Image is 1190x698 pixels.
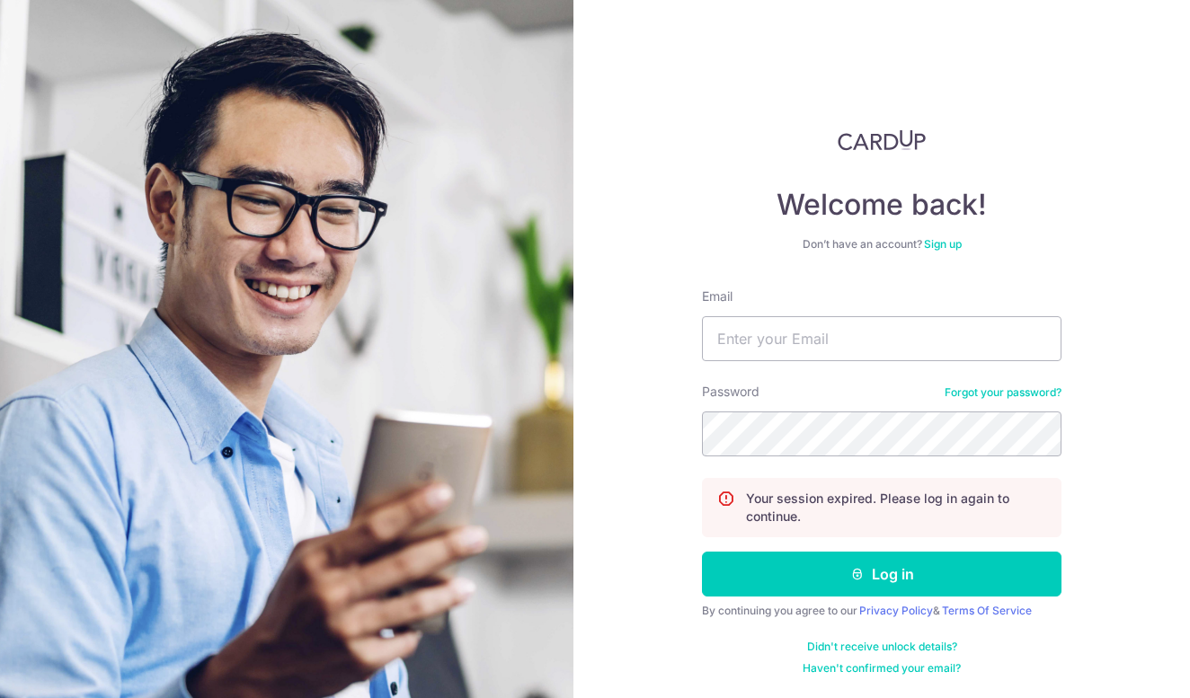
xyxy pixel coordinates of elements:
a: Didn't receive unlock details? [807,640,957,654]
a: Terms Of Service [942,604,1032,617]
p: Your session expired. Please log in again to continue. [746,490,1046,526]
h4: Welcome back! [702,187,1061,223]
input: Enter your Email [702,316,1061,361]
label: Password [702,383,759,401]
a: Sign up [924,237,962,251]
button: Log in [702,552,1061,596]
label: Email [702,287,733,305]
div: Don’t have an account? [702,237,1061,252]
a: Forgot your password? [945,385,1061,400]
a: Haven't confirmed your email? [803,661,961,676]
img: CardUp Logo [838,129,926,151]
div: By continuing you agree to our & [702,604,1061,618]
a: Privacy Policy [859,604,933,617]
